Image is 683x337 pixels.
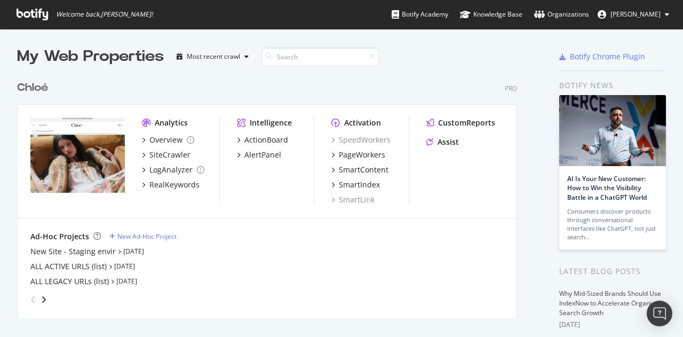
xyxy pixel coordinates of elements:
div: SmartContent [339,164,388,175]
a: AI Is Your New Customer: How to Win the Visibility Battle in a ChatGPT World [567,174,647,201]
div: Overview [149,135,182,145]
div: Most recent crawl [187,53,240,60]
div: Latest Blog Posts [559,265,666,277]
div: Knowledge Base [460,9,522,20]
div: Ad-Hoc Projects [30,231,89,242]
div: AlertPanel [244,150,281,160]
div: Open Intercom Messenger [647,301,672,326]
a: AlertPanel [237,150,281,160]
a: CustomReports [426,117,495,128]
div: LogAnalyzer [149,164,193,175]
div: Botify Academy [392,9,448,20]
div: PageWorkers [339,150,385,160]
div: Analytics [155,117,188,128]
input: Search [261,48,379,66]
div: Organizations [534,9,589,20]
a: RealKeywords [142,179,200,190]
div: SiteCrawler [149,150,190,160]
a: LogAnalyzer [142,164,204,175]
div: Consumers discover products through conversational interfaces like ChatGPT, not just search… [567,207,658,241]
a: [DATE] [116,277,137,286]
span: Victor GASC [610,10,661,19]
a: SmartContent [331,164,388,175]
div: Botify news [559,80,666,91]
button: Most recent crawl [172,48,253,65]
div: Intelligence [250,117,292,128]
div: Pro [505,84,517,93]
div: Activation [344,117,381,128]
div: angle-right [40,294,47,305]
div: ActionBoard [244,135,288,145]
img: www.chloe.com [30,117,125,193]
a: ActionBoard [237,135,288,145]
button: [PERSON_NAME] [589,6,678,23]
div: My Web Properties [17,46,164,67]
div: [DATE] [559,320,666,330]
span: Welcome back, [PERSON_NAME] ! [56,10,153,19]
a: Chloé [17,80,52,96]
a: ALL ACTIVE URLS (list) [30,261,107,272]
a: Overview [142,135,194,145]
a: SmartLink [331,194,375,205]
div: New Ad-Hoc Project [117,232,177,241]
div: RealKeywords [149,179,200,190]
a: SpeedWorkers [331,135,391,145]
div: Chloé [17,80,48,96]
a: [DATE] [114,262,135,271]
div: CustomReports [438,117,495,128]
a: SiteCrawler [142,150,190,160]
div: angle-left [26,291,40,308]
div: Assist [438,137,459,147]
a: New Ad-Hoc Project [109,232,177,241]
a: Why Mid-Sized Brands Should Use IndexNow to Accelerate Organic Search Growth [559,289,661,317]
img: AI Is Your New Customer: How to Win the Visibility Battle in a ChatGPT World [559,95,666,166]
a: SmartIndex [331,179,380,190]
div: SmartIndex [339,179,380,190]
a: Assist [426,137,459,147]
a: ALL LEGACY URLs (list) [30,276,109,287]
a: PageWorkers [331,150,385,160]
div: grid [17,67,526,318]
div: Botify Chrome Plugin [570,51,645,62]
a: Botify Chrome Plugin [559,51,645,62]
a: New Site - Staging envir [30,246,116,257]
a: [DATE] [123,247,144,256]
